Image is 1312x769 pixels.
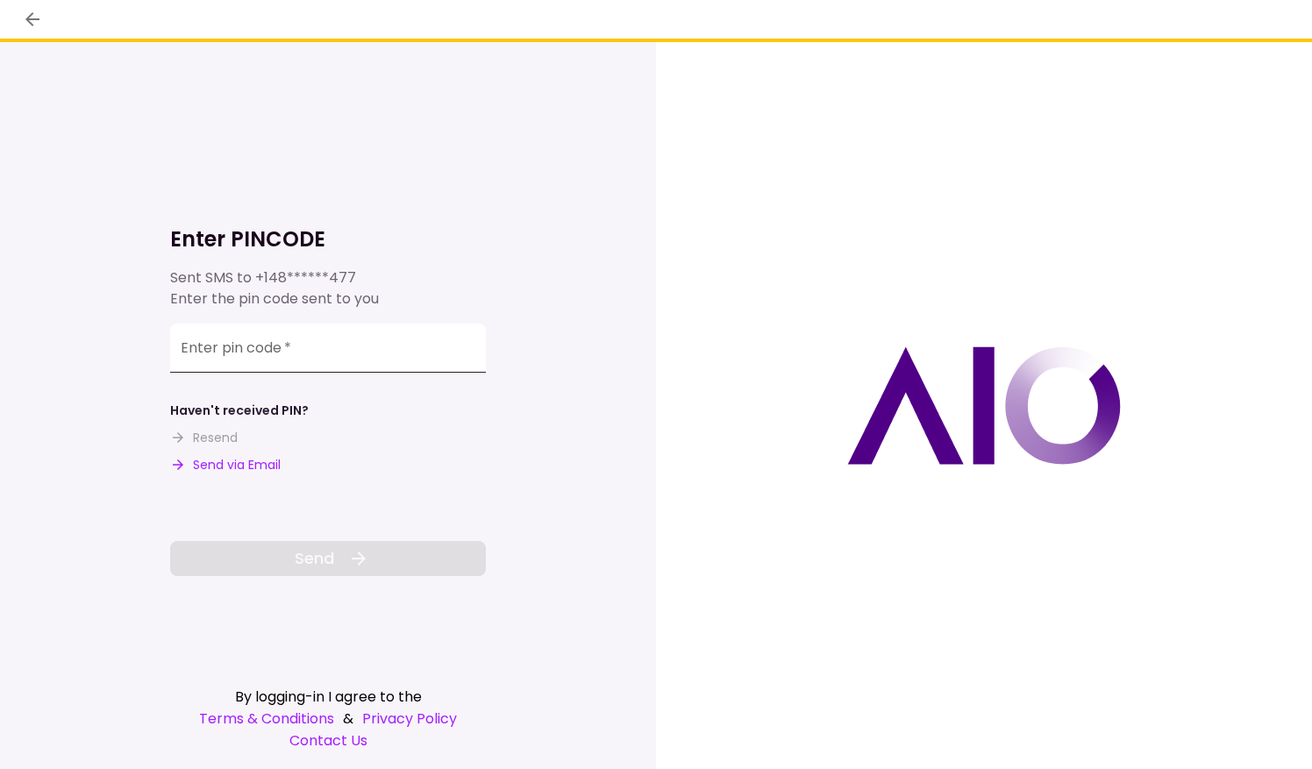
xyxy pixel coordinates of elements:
[170,686,486,708] div: By logging-in I agree to the
[170,225,486,253] h1: Enter PINCODE
[170,267,486,310] div: Sent SMS to Enter the pin code sent to you
[170,429,238,447] button: Resend
[362,708,457,730] a: Privacy Policy
[170,730,486,751] a: Contact Us
[199,708,334,730] a: Terms & Conditions
[18,4,47,34] button: back
[295,546,334,570] span: Send
[170,541,486,576] button: Send
[170,402,309,420] div: Haven't received PIN?
[170,708,486,730] div: &
[847,346,1121,465] img: AIO logo
[170,456,281,474] button: Send via Email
